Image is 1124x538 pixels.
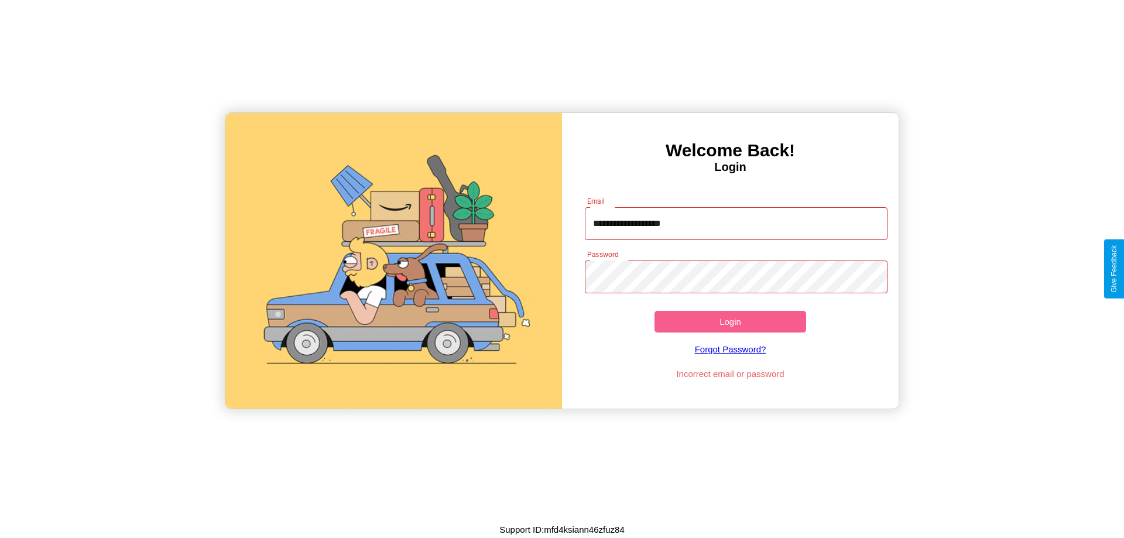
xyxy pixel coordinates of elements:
[654,311,806,333] button: Login
[1110,245,1118,293] div: Give Feedback
[587,249,618,259] label: Password
[225,113,562,409] img: gif
[579,366,882,382] p: Incorrect email or password
[579,333,882,366] a: Forgot Password?
[587,196,605,206] label: Email
[562,141,899,160] h3: Welcome Back!
[499,522,624,537] p: Support ID: mfd4ksiann46zfuz84
[562,160,899,174] h4: Login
